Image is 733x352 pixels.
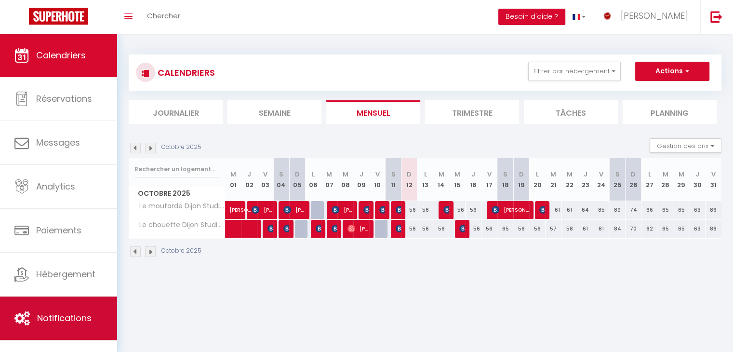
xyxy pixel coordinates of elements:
[289,158,305,201] th: 05
[673,158,689,201] th: 29
[267,219,273,238] span: anaya compte
[279,170,283,179] abbr: S
[566,170,572,179] abbr: M
[425,100,519,124] li: Trimestre
[326,100,420,124] li: Mensuel
[407,170,412,179] abbr: D
[230,170,236,179] abbr: M
[626,158,641,201] th: 26
[443,201,449,219] span: [PERSON_NAME]
[536,170,539,179] abbr: L
[227,100,321,124] li: Semaine
[710,11,722,23] img: logout
[36,180,75,192] span: Analytics
[360,170,363,179] abbr: J
[252,201,273,219] span: [PERSON_NAME]
[424,170,427,179] abbr: L
[550,170,556,179] abbr: M
[481,158,497,201] th: 17
[498,9,565,25] button: Besoin d'aide ?
[492,201,529,219] span: [PERSON_NAME]
[283,219,289,238] span: [PERSON_NAME]
[561,220,577,238] div: 58
[626,201,641,219] div: 74
[635,62,709,81] button: Actions
[466,220,481,238] div: 56
[396,201,401,219] span: [PERSON_NAME]
[529,158,545,201] th: 20
[396,219,401,238] span: [PERSON_NAME]
[497,158,513,201] th: 18
[129,100,223,124] li: Journalier
[621,10,688,22] span: [PERSON_NAME]
[561,158,577,201] th: 22
[36,49,86,61] span: Calendriers
[706,158,721,201] th: 31
[36,136,80,149] span: Messages
[623,100,717,124] li: Planning
[36,268,95,280] span: Hébergement
[306,158,321,201] th: 06
[363,201,369,219] span: [PERSON_NAME]
[449,201,465,219] div: 56
[433,220,449,238] div: 56
[401,220,417,238] div: 56
[247,170,251,179] abbr: J
[326,170,332,179] abbr: M
[417,220,433,238] div: 56
[353,158,369,201] th: 09
[466,201,481,219] div: 56
[706,201,721,219] div: 86
[433,158,449,201] th: 14
[631,170,636,179] abbr: D
[439,170,444,179] abbr: M
[609,201,625,219] div: 89
[546,220,561,238] div: 57
[134,161,220,178] input: Rechercher un logement...
[466,158,481,201] th: 16
[593,220,609,238] div: 81
[449,158,465,201] th: 15
[295,170,300,179] abbr: D
[386,158,401,201] th: 11
[131,220,227,230] span: Le chouette Dijon Studios
[337,158,353,201] th: 08
[657,201,673,219] div: 65
[241,158,257,201] th: 02
[36,93,92,105] span: Réservations
[497,220,513,238] div: 65
[546,201,561,219] div: 61
[347,219,369,238] span: [PERSON_NAME]
[459,219,465,238] span: [PERSON_NAME]
[29,8,88,25] img: Super Booking
[401,158,417,201] th: 12
[487,170,492,179] abbr: V
[226,201,241,219] a: [PERSON_NAME]
[332,219,337,238] span: [PERSON_NAME]
[663,170,668,179] abbr: M
[695,170,699,179] abbr: J
[312,170,315,179] abbr: L
[401,201,417,219] div: 56
[155,62,215,83] h3: CALENDRIERS
[650,138,721,153] button: Gestion des prix
[513,158,529,201] th: 19
[657,158,673,201] th: 28
[648,170,651,179] abbr: L
[161,143,201,152] p: Octobre 2025
[615,170,619,179] abbr: S
[257,158,273,201] th: 03
[609,158,625,201] th: 25
[454,170,460,179] abbr: M
[229,196,252,214] span: [PERSON_NAME]
[577,201,593,219] div: 64
[273,158,289,201] th: 04
[321,158,337,201] th: 07
[283,201,305,219] span: [PERSON_NAME]
[673,220,689,238] div: 65
[711,170,716,179] abbr: V
[263,170,267,179] abbr: V
[577,158,593,201] th: 23
[641,158,657,201] th: 27
[593,201,609,219] div: 85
